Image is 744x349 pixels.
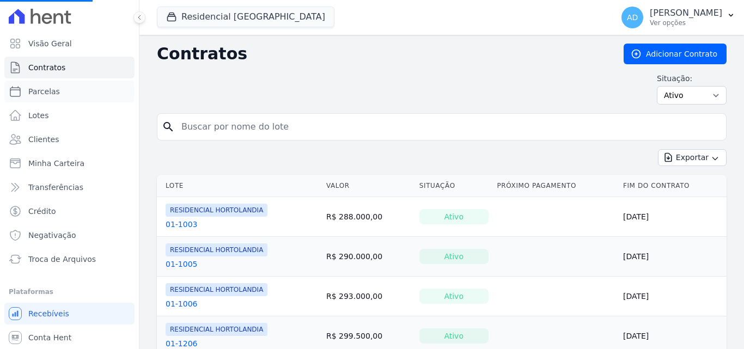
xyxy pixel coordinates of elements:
[166,219,198,230] a: 01-1003
[322,277,415,316] td: R$ 293.000,00
[4,303,135,324] a: Recebíveis
[658,149,727,166] button: Exportar
[166,259,198,270] a: 01-1005
[322,197,415,237] td: R$ 288.000,00
[28,110,49,121] span: Lotes
[619,277,727,316] td: [DATE]
[322,237,415,277] td: R$ 290.000,00
[175,116,722,138] input: Buscar por nome do lote
[28,254,96,265] span: Troca de Arquivos
[4,152,135,174] a: Minha Carteira
[28,230,76,241] span: Negativação
[415,175,493,197] th: Situação
[419,289,489,304] div: Ativo
[157,44,606,64] h2: Contratos
[4,200,135,222] a: Crédito
[619,197,727,237] td: [DATE]
[157,175,322,197] th: Lote
[4,327,135,348] a: Conta Hent
[4,81,135,102] a: Parcelas
[613,2,744,33] button: AD [PERSON_NAME] Ver opções
[166,338,198,349] a: 01-1206
[4,128,135,150] a: Clientes
[28,62,65,73] span: Contratos
[28,308,69,319] span: Recebíveis
[657,73,727,84] label: Situação:
[627,14,638,21] span: AD
[28,206,56,217] span: Crédito
[419,209,489,224] div: Ativo
[166,323,267,336] span: RESIDENCIAL HORTOLANDIA
[4,224,135,246] a: Negativação
[624,44,727,64] a: Adicionar Contrato
[650,8,722,19] p: [PERSON_NAME]
[28,38,72,49] span: Visão Geral
[162,120,175,133] i: search
[157,7,334,27] button: Residencial [GEOGRAPHIC_DATA]
[28,332,71,343] span: Conta Hent
[166,298,198,309] a: 01-1006
[28,182,83,193] span: Transferências
[493,175,619,197] th: Próximo Pagamento
[166,243,267,256] span: RESIDENCIAL HORTOLANDIA
[419,249,489,264] div: Ativo
[419,328,489,344] div: Ativo
[4,176,135,198] a: Transferências
[322,175,415,197] th: Valor
[9,285,130,298] div: Plataformas
[650,19,722,27] p: Ver opções
[4,248,135,270] a: Troca de Arquivos
[619,237,727,277] td: [DATE]
[28,86,60,97] span: Parcelas
[28,134,59,145] span: Clientes
[619,175,727,197] th: Fim do Contrato
[4,57,135,78] a: Contratos
[4,105,135,126] a: Lotes
[166,283,267,296] span: RESIDENCIAL HORTOLANDIA
[166,204,267,217] span: RESIDENCIAL HORTOLANDIA
[28,158,84,169] span: Minha Carteira
[4,33,135,54] a: Visão Geral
